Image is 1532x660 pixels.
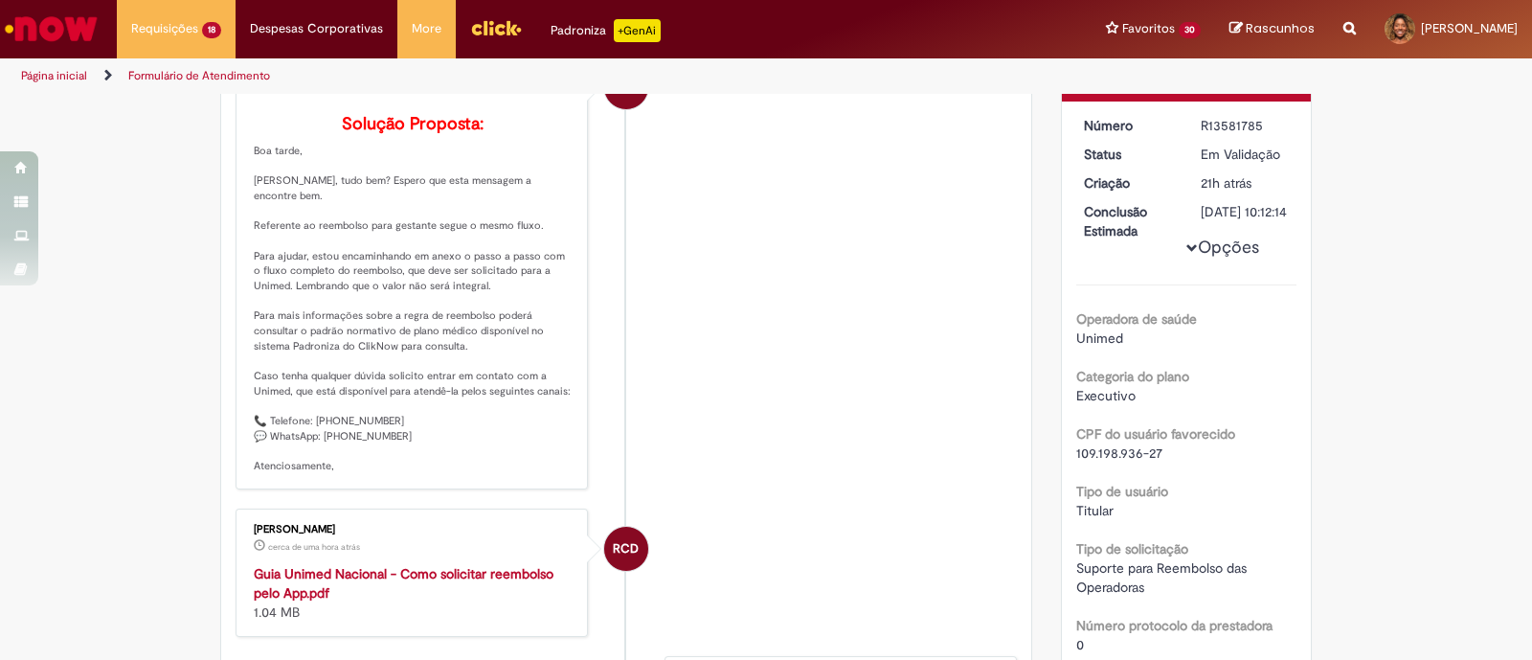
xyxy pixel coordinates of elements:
span: RCD [613,526,639,572]
span: 21h atrás [1201,174,1251,192]
div: 1.04 MB [254,564,573,622]
div: Rodrigo Camilo Dos Santos [604,527,648,571]
span: 109.198.936-27 [1076,444,1162,462]
time: 30/09/2025 14:15:40 [1201,174,1251,192]
a: Rascunhos [1229,20,1315,38]
dt: Status [1070,145,1187,164]
span: 30 [1179,22,1201,38]
span: [PERSON_NAME] [1421,20,1518,36]
dt: Conclusão Estimada [1070,202,1187,240]
dt: Criação [1070,173,1187,193]
b: Tipo de usuário [1076,483,1168,500]
b: Operadora de saúde [1076,310,1197,328]
b: Solução Proposta: [342,113,484,135]
ul: Trilhas de página [14,58,1007,94]
div: R13581785 [1201,116,1290,135]
span: cerca de uma hora atrás [268,541,360,553]
p: +GenAi [614,19,661,42]
div: Padroniza [551,19,661,42]
a: Formulário de Atendimento [128,68,270,83]
span: 18 [202,22,221,38]
span: Executivo [1076,387,1136,404]
dt: Número [1070,116,1187,135]
span: Requisições [131,19,198,38]
div: [DATE] 10:12:14 [1201,202,1290,221]
span: Favoritos [1122,19,1175,38]
a: Guia Unimed Nacional - Como solicitar reembolso pelo App.pdf [254,565,553,602]
b: Tipo de solicitação [1076,540,1188,558]
p: Boa tarde, [PERSON_NAME], tudo bem? Espero que esta mensagem a encontre bem. Referente ao reembol... [254,115,573,474]
span: Suporte para Reembolso das Operadoras [1076,559,1250,596]
b: CPF do usuário favorecido [1076,425,1235,443]
div: Em Validação [1201,145,1290,164]
span: More [412,19,441,38]
div: 30/09/2025 14:15:40 [1201,173,1290,193]
span: Despesas Corporativas [250,19,383,38]
img: click_logo_yellow_360x200.png [470,13,522,42]
div: [PERSON_NAME] [254,524,573,535]
span: Titular [1076,502,1114,519]
span: Unimed [1076,330,1123,347]
b: Categoria do plano [1076,368,1189,385]
span: 0 [1076,636,1084,653]
img: ServiceNow [2,10,101,48]
a: Página inicial [21,68,87,83]
b: Número protocolo da prestadora [1076,617,1273,634]
span: Rascunhos [1246,19,1315,37]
